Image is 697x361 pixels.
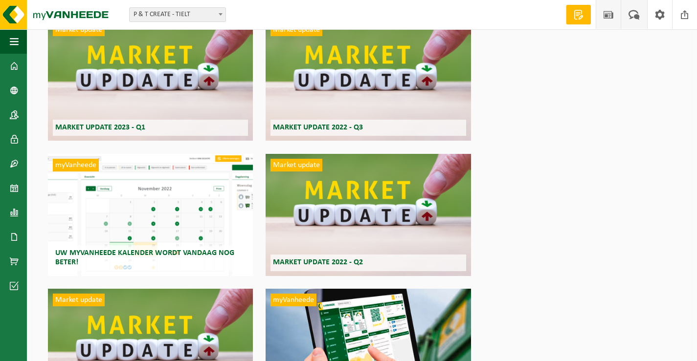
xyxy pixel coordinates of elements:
a: Market update Market update 2022 - Q3 [266,19,471,141]
span: Market update 2022 - Q2 [273,258,363,266]
span: Market update 2023 - Q1 [55,124,145,131]
span: Market update [270,23,322,36]
a: Market update Market update 2022 - Q2 [266,154,471,276]
span: myVanheede [53,159,99,171]
span: P & T CREATE - TIELT [130,8,225,21]
span: Market update [53,23,105,36]
span: P & T CREATE - TIELT [129,7,226,22]
span: Market update [270,159,322,171]
span: Market update 2022 - Q3 [273,124,363,131]
span: myVanheede [270,294,316,306]
span: Uw myVanheede kalender wordt vandaag nog beter! [55,249,234,266]
a: myVanheede Uw myVanheede kalender wordt vandaag nog beter! [48,154,253,276]
a: Market update Market update 2023 - Q1 [48,19,253,141]
span: Market update [53,294,105,306]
